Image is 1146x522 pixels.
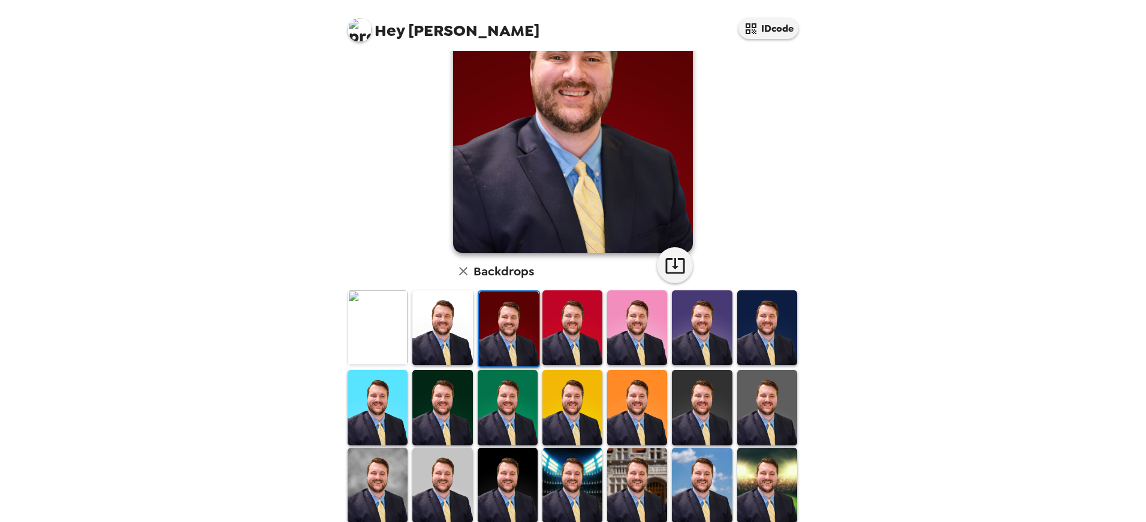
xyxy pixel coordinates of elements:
img: Original [348,290,408,365]
button: IDcode [738,18,798,39]
span: Hey [375,20,405,41]
img: profile pic [348,18,372,42]
span: [PERSON_NAME] [348,12,539,39]
h6: Backdrops [474,262,534,281]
